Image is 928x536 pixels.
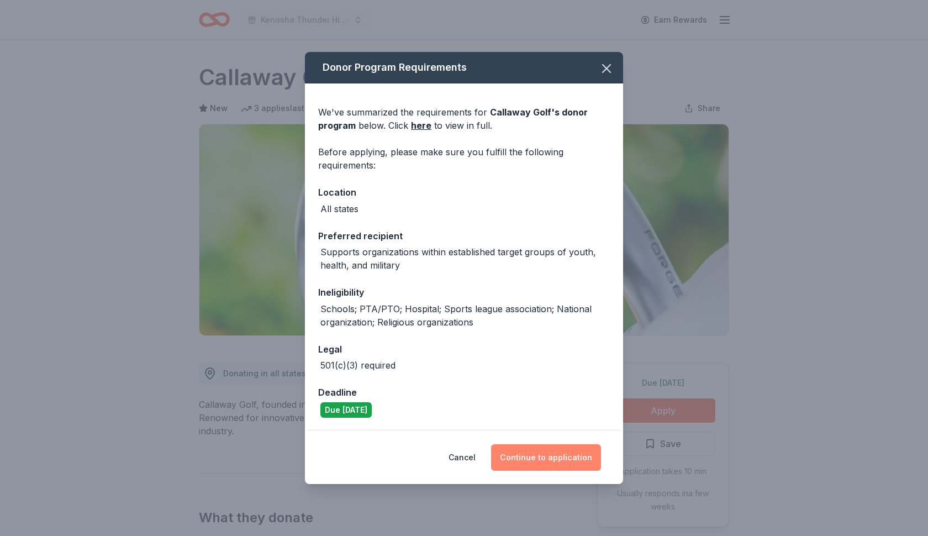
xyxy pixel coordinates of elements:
[305,52,623,83] div: Donor Program Requirements
[318,229,610,243] div: Preferred recipient
[318,185,610,199] div: Location
[320,359,396,372] div: 501(c)(3) required
[491,444,601,471] button: Continue to application
[318,106,610,132] div: We've summarized the requirements for below. Click to view in full.
[320,302,610,329] div: Schools; PTA/PTO; Hospital; Sports league association; National organization; Religious organizat...
[320,402,372,418] div: Due [DATE]
[320,202,358,216] div: All states
[318,342,610,356] div: Legal
[318,285,610,299] div: Ineligibility
[318,145,610,172] div: Before applying, please make sure you fulfill the following requirements:
[449,444,476,471] button: Cancel
[411,119,431,132] a: here
[320,245,610,272] div: Supports organizations within established target groups of youth, health, and military
[318,385,610,400] div: Deadline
